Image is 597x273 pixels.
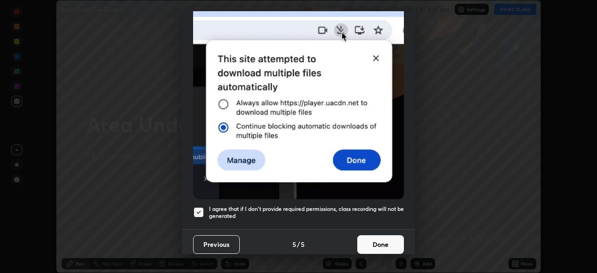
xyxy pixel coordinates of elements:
h4: 5 [301,239,305,249]
h4: 5 [292,239,296,249]
h4: / [297,239,300,249]
button: Previous [193,235,240,254]
button: Done [357,235,404,254]
h5: I agree that if I don't provide required permissions, class recording will not be generated [209,205,404,220]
